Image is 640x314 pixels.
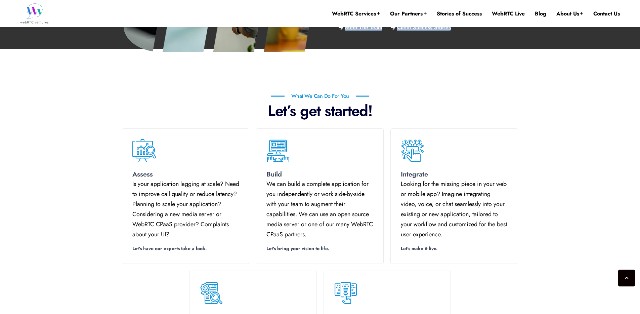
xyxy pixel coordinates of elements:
[535,10,546,17] a: Blog
[20,3,49,24] img: WebRTC.ventures
[132,179,239,239] p: Is your application lagging at scale? Need to improve call quality or reduce latency? Planning to...
[266,170,373,179] h4: Build
[401,246,440,251] a: Let's make it live.
[132,246,209,251] a: Let's have our experts take a look.
[593,10,620,17] a: Contact Us
[124,102,517,120] p: Let’s get started!
[271,93,369,99] h6: What We Can Do For You
[401,179,508,239] p: Looking for the missing piece in your web or mobile app? Imagine integrating video, voice, or cha...
[266,246,332,251] a: Let's bring your vision to life.
[437,10,482,17] a: Stories of Success
[332,10,380,17] a: WebRTC Services
[492,10,525,17] a: WebRTC Live
[390,10,427,17] a: Our Partners
[401,170,508,179] h4: Integrate
[132,170,239,179] h4: Assess
[266,179,373,239] p: We can build a complete application for you independently or work side-by-side with your team to ...
[556,10,583,17] a: About Us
